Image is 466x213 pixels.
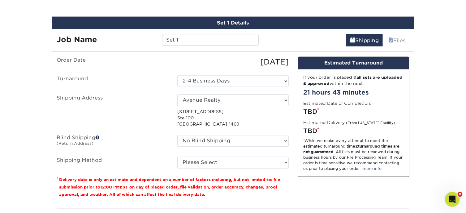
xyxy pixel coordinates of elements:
iframe: Google Customer Reviews [2,194,53,211]
label: Turnaround [52,75,173,87]
div: Once approved, the order will be submitted to production shortly. Please let us know if you have ... [10,100,97,142]
label: Blind Shipping [52,135,173,149]
a: Files [384,34,409,47]
span: shipping [350,38,355,43]
div: At your convenience, please return to and log into your account. From there, go to Account > Acti... [10,51,97,88]
span: 12:00 PM [100,185,120,190]
span: files [388,38,393,43]
div: Thank you for placing your print order with Primoprint. Unfortunately, we have not yet received y... [10,15,97,39]
iframe: Intercom live chat [445,192,460,207]
h1: [PERSON_NAME] [30,3,70,8]
button: Home [97,2,109,14]
textarea: Message… [5,153,119,163]
a: [DOMAIN_NAME] [14,58,50,63]
label: Shipping Address [52,95,173,128]
a: more info [363,166,382,171]
a: Shipping [346,34,383,47]
button: Emoji picker [10,166,15,171]
label: Order Date [52,57,173,68]
div: Set 1 Details [52,17,414,29]
p: [STREET_ADDRESS] Ste 100 [GEOGRAPHIC_DATA]-1469 [177,109,289,128]
p: Active in the last 15m [30,8,74,14]
button: Upload attachment [29,166,34,171]
div: If your order is placed & within the next: [303,74,404,87]
small: Delivery date is only an estimate and dependent on a number of factors including, but not limited... [59,178,280,197]
button: Send a message… [106,163,116,173]
i: You will receive a copy of this message by email [10,131,95,142]
div: [DATE] [173,57,293,68]
strong: Job Name [57,35,97,44]
label: Estimated Delivery: [303,120,395,126]
small: (From [US_STATE] Facility) [346,121,395,125]
input: Enter a job name [162,34,258,46]
div: While we make every attempt to meet the estimated turnaround times; . All files must be reviewed ... [303,138,404,172]
small: (Return Address) [57,141,93,146]
span: 8 [458,192,463,197]
label: Estimated Date of Completion: [303,100,371,107]
button: Start recording [39,166,44,171]
div: Estimated Turnaround [298,57,409,69]
div: TBD [303,126,404,136]
div: TBD [303,107,404,117]
button: Gif picker [19,166,24,171]
div: Close [109,2,120,14]
label: Shipping Method [52,157,173,169]
div: 21 hours 43 minutes [303,88,404,97]
div: [PERSON_NAME] • [DATE] [10,147,58,151]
